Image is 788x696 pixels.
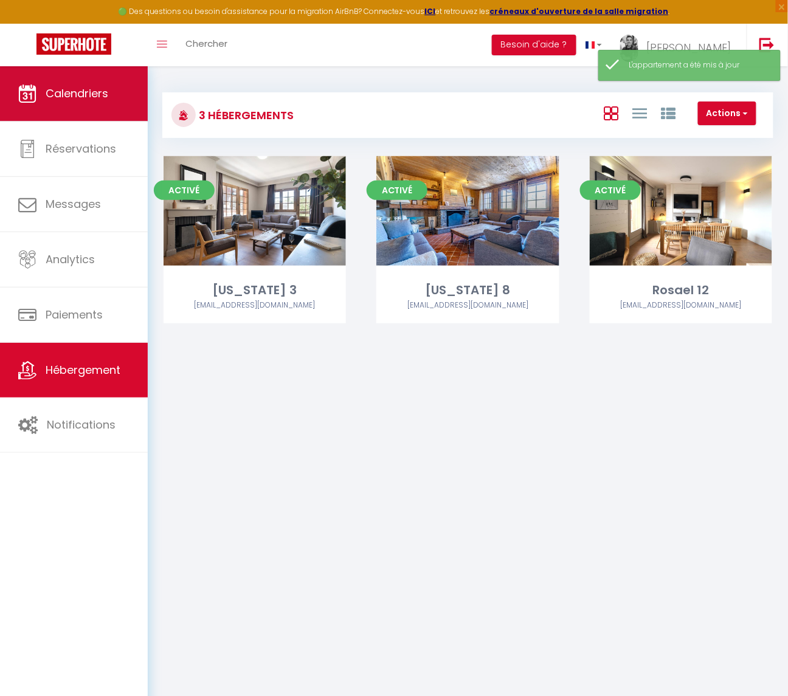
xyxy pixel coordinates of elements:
[376,300,559,311] div: Airbnb
[490,6,669,16] a: créneaux d'ouverture de la salle migration
[492,35,576,55] button: Besoin d'aide ?
[46,362,120,377] span: Hébergement
[580,181,641,200] span: Activé
[736,641,779,687] iframe: Chat
[367,181,427,200] span: Activé
[46,307,103,322] span: Paiements
[36,33,111,55] img: Super Booking
[611,24,747,66] a: ... [PERSON_NAME]
[164,300,346,311] div: Airbnb
[632,103,647,123] a: Vue en Liste
[164,281,346,300] div: [US_STATE] 3
[604,103,618,123] a: Vue en Box
[590,300,772,311] div: Airbnb
[46,196,101,212] span: Messages
[46,252,95,267] span: Analytics
[698,102,756,126] button: Actions
[425,6,436,16] a: ICI
[629,60,768,71] div: L'appartement a été mis à jour
[620,35,638,62] img: ...
[47,417,116,432] span: Notifications
[46,141,116,156] span: Réservations
[176,24,237,66] a: Chercher
[185,37,227,50] span: Chercher
[590,281,772,300] div: Rosael 12
[154,181,215,200] span: Activé
[759,37,775,52] img: logout
[196,102,294,129] h3: 3 Hébergements
[46,86,108,101] span: Calendriers
[376,281,559,300] div: [US_STATE] 8
[10,5,46,41] button: Ouvrir le widget de chat LiveChat
[661,103,676,123] a: Vue par Groupe
[646,40,731,55] span: [PERSON_NAME]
